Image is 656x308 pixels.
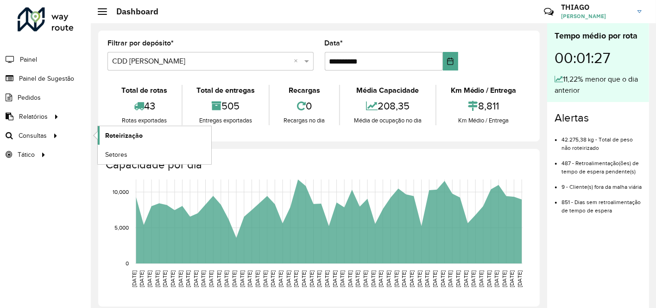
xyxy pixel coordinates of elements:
[555,74,642,96] div: 11,22% menor que o dia anterior
[470,270,476,287] text: [DATE]
[455,270,461,287] text: [DATE]
[555,42,642,74] div: 00:01:27
[216,270,222,287] text: [DATE]
[224,270,230,287] text: [DATE]
[432,270,438,287] text: [DATE]
[324,270,330,287] text: [DATE]
[177,270,183,287] text: [DATE]
[272,116,337,125] div: Recargas no dia
[262,270,268,287] text: [DATE]
[325,38,343,49] label: Data
[19,131,47,141] span: Consultas
[385,270,391,287] text: [DATE]
[378,270,384,287] text: [DATE]
[185,270,191,287] text: [DATE]
[131,270,137,287] text: [DATE]
[347,270,353,287] text: [DATE]
[493,270,499,287] text: [DATE]
[105,131,143,141] span: Roteirização
[439,116,528,125] div: Km Médio / Entrega
[98,145,211,164] a: Setores
[106,158,530,172] h4: Capacidade por dia
[393,270,399,287] text: [DATE]
[20,55,37,64] span: Painel
[19,74,74,83] span: Painel de Sugestão
[539,2,559,22] a: Contato Rápido
[107,6,158,17] h2: Dashboard
[409,270,415,287] text: [DATE]
[239,270,245,287] text: [DATE]
[146,270,152,287] text: [DATE]
[342,116,434,125] div: Média de ocupação no dia
[246,270,252,287] text: [DATE]
[19,112,48,122] span: Relatórios
[555,111,642,125] h4: Alertas
[486,270,492,287] text: [DATE]
[355,270,361,287] text: [DATE]
[416,270,423,287] text: [DATE]
[113,189,129,195] text: 10,000
[439,96,528,116] div: 8,811
[185,85,267,96] div: Total de entregas
[105,150,127,160] span: Setores
[110,85,179,96] div: Total de rotas
[107,38,174,49] label: Filtrar por depósito
[254,270,260,287] text: [DATE]
[555,30,642,42] div: Tempo médio por rota
[285,270,291,287] text: [DATE]
[170,270,176,287] text: [DATE]
[18,93,41,103] span: Pedidos
[401,270,407,287] text: [DATE]
[294,56,302,67] span: Clear all
[110,96,179,116] div: 43
[278,270,284,287] text: [DATE]
[370,270,376,287] text: [DATE]
[561,12,631,20] span: [PERSON_NAME]
[440,270,446,287] text: [DATE]
[447,270,453,287] text: [DATE]
[478,270,484,287] text: [DATE]
[185,116,267,125] div: Entregas exportadas
[301,270,307,287] text: [DATE]
[162,270,168,287] text: [DATE]
[509,270,515,287] text: [DATE]
[293,270,299,287] text: [DATE]
[561,152,642,176] li: 487 - Retroalimentação(ões) de tempo de espera pendente(s)
[114,225,129,231] text: 5,000
[272,85,337,96] div: Recargas
[272,96,337,116] div: 0
[339,270,345,287] text: [DATE]
[561,191,642,215] li: 851 - Dias sem retroalimentação de tempo de espera
[309,270,315,287] text: [DATE]
[208,270,214,287] text: [DATE]
[185,96,267,116] div: 505
[139,270,145,287] text: [DATE]
[362,270,368,287] text: [DATE]
[501,270,507,287] text: [DATE]
[561,176,642,191] li: 9 - Cliente(s) fora da malha viária
[98,126,211,145] a: Roteirização
[201,270,207,287] text: [DATE]
[18,150,35,160] span: Tático
[231,270,237,287] text: [DATE]
[561,128,642,152] li: 42.275,38 kg - Total de peso não roteirizado
[463,270,469,287] text: [DATE]
[517,270,523,287] text: [DATE]
[316,270,322,287] text: [DATE]
[342,85,434,96] div: Média Capacidade
[332,270,338,287] text: [DATE]
[110,116,179,125] div: Rotas exportadas
[126,260,129,266] text: 0
[424,270,430,287] text: [DATE]
[561,3,631,12] h3: THIAGO
[193,270,199,287] text: [DATE]
[270,270,276,287] text: [DATE]
[443,52,458,71] button: Choose Date
[342,96,434,116] div: 208,35
[439,85,528,96] div: Km Médio / Entrega
[154,270,160,287] text: [DATE]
